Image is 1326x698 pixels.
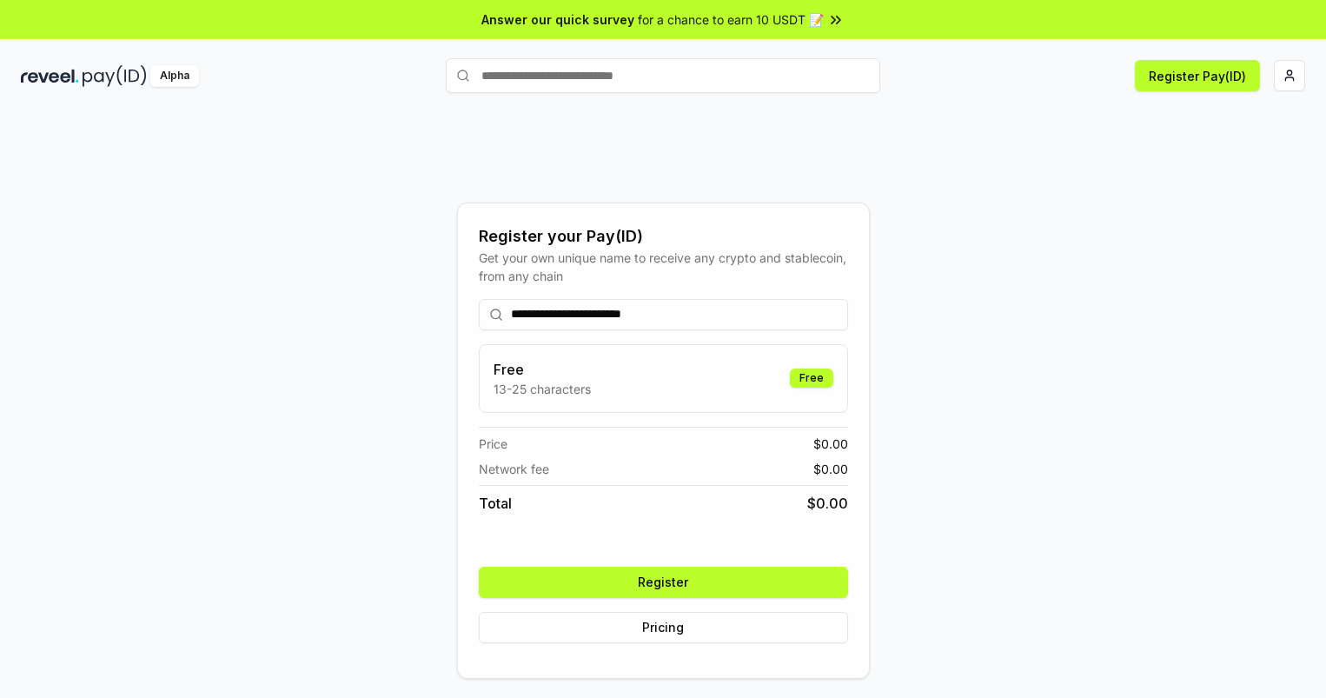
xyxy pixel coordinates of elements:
[790,369,833,388] div: Free
[479,612,848,643] button: Pricing
[479,460,549,478] span: Network fee
[638,10,824,29] span: for a chance to earn 10 USDT 📝
[813,460,848,478] span: $ 0.00
[494,380,591,398] p: 13-25 characters
[494,359,591,380] h3: Free
[150,65,199,87] div: Alpha
[1135,60,1260,91] button: Register Pay(ID)
[813,435,848,453] span: $ 0.00
[479,224,848,249] div: Register your Pay(ID)
[479,567,848,598] button: Register
[479,435,507,453] span: Price
[479,493,512,514] span: Total
[21,65,79,87] img: reveel_dark
[807,493,848,514] span: $ 0.00
[83,65,147,87] img: pay_id
[479,249,848,285] div: Get your own unique name to receive any crypto and stablecoin, from any chain
[481,10,634,29] span: Answer our quick survey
